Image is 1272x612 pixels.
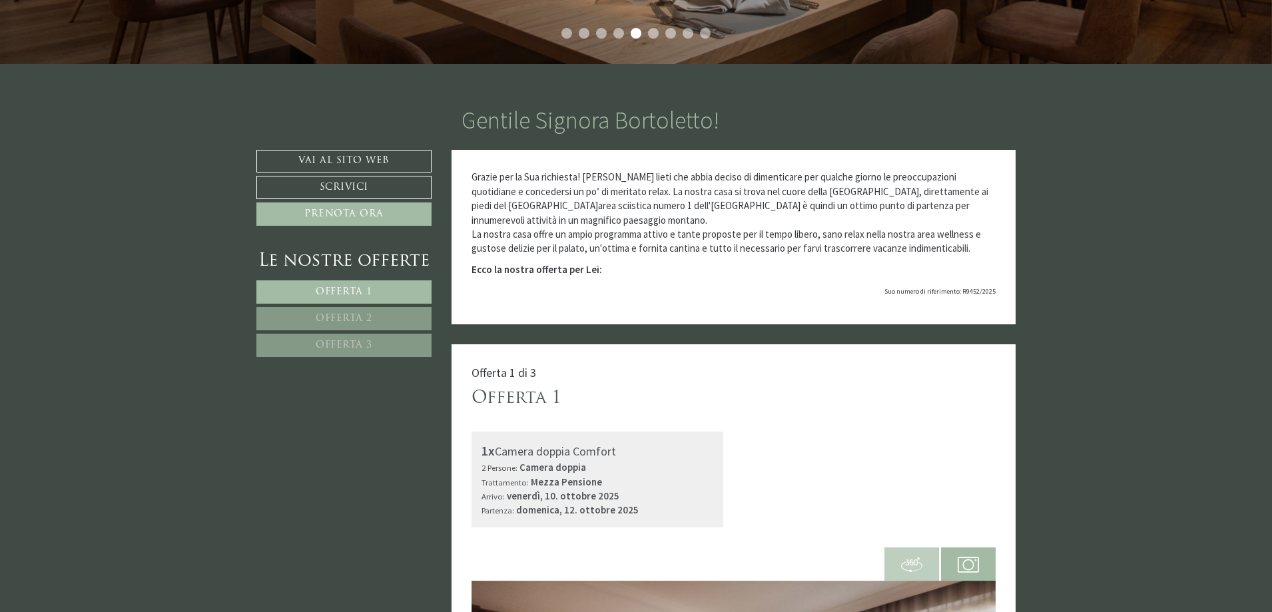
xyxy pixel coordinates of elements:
[462,107,719,134] h1: Gentile Signora Bortoletto!
[10,35,183,73] div: Buon giorno, come possiamo aiutarla?
[316,287,372,297] span: Offerta 1
[452,351,525,374] button: Invia
[316,340,372,350] span: Offerta 3
[958,554,979,575] img: camera.svg
[481,442,495,459] b: 1x
[20,62,176,71] small: 10:02
[901,554,922,575] img: 360-grad.svg
[472,170,996,256] p: Grazie per la Sua richiesta! [PERSON_NAME] lieti che abbia deciso di dimenticare per qualche gior...
[481,491,505,501] small: Arrivo:
[507,489,619,502] b: venerdì, 10. ottobre 2025
[481,462,517,473] small: 2 Persone:
[256,202,432,226] a: Prenota ora
[481,477,529,487] small: Trattamento:
[472,365,536,380] span: Offerta 1 di 3
[256,249,432,274] div: Le nostre offerte
[229,10,296,31] div: mercoledì
[516,503,639,516] b: domenica, 12. ottobre 2025
[472,263,602,276] strong: Ecco la nostra offerta per Lei:
[481,505,514,515] small: Partenza:
[256,150,432,172] a: Vai al sito web
[256,176,432,199] a: Scrivici
[884,287,996,296] span: Suo numero di riferimento: R9452/2025
[472,386,561,411] div: Offerta 1
[316,314,372,324] span: Offerta 2
[20,38,176,48] div: Montis – Active Nature Spa
[481,442,714,461] div: Camera doppia Comfort
[531,475,602,488] b: Mezza Pensione
[519,461,586,473] b: Camera doppia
